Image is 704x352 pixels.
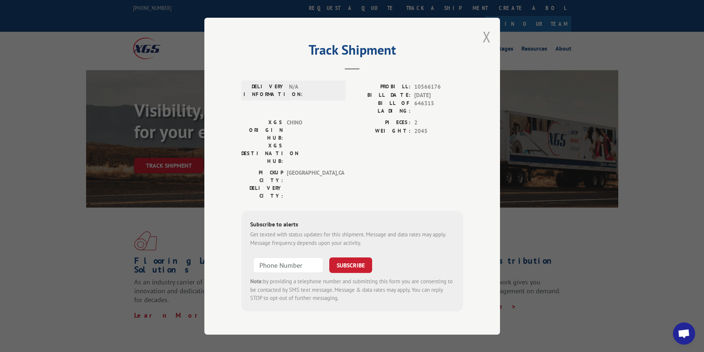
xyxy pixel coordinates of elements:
[250,220,454,230] div: Subscribe to alerts
[352,91,411,99] label: BILL DATE:
[253,257,323,273] input: Phone Number
[352,99,411,115] label: BILL OF LADING:
[414,91,463,99] span: [DATE]
[241,184,283,200] label: DELIVERY CITY:
[287,169,337,184] span: [GEOGRAPHIC_DATA] , CA
[258,331,463,348] span: DELIVERED
[250,278,263,285] strong: Note:
[241,45,463,59] h2: Track Shipment
[673,322,695,345] div: Open chat
[414,83,463,91] span: 10566176
[289,83,339,98] span: N/A
[483,27,491,47] button: Close modal
[241,142,283,165] label: XGS DESTINATION HUB:
[352,127,411,135] label: WEIGHT:
[250,277,454,303] div: by providing a telephone number and submitting this form you are consenting to be contacted by SM...
[329,257,372,273] button: SUBSCRIBE
[352,119,411,127] label: PIECES:
[414,127,463,135] span: 2045
[414,99,463,115] span: 646315
[352,83,411,91] label: PROBILL:
[244,83,285,98] label: DELIVERY INFORMATION:
[241,119,283,142] label: XGS ORIGIN HUB:
[414,119,463,127] span: 2
[241,169,283,184] label: PICKUP CITY:
[287,119,337,142] span: CHINO
[250,230,454,247] div: Get texted with status updates for this shipment. Message and data rates may apply. Message frequ...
